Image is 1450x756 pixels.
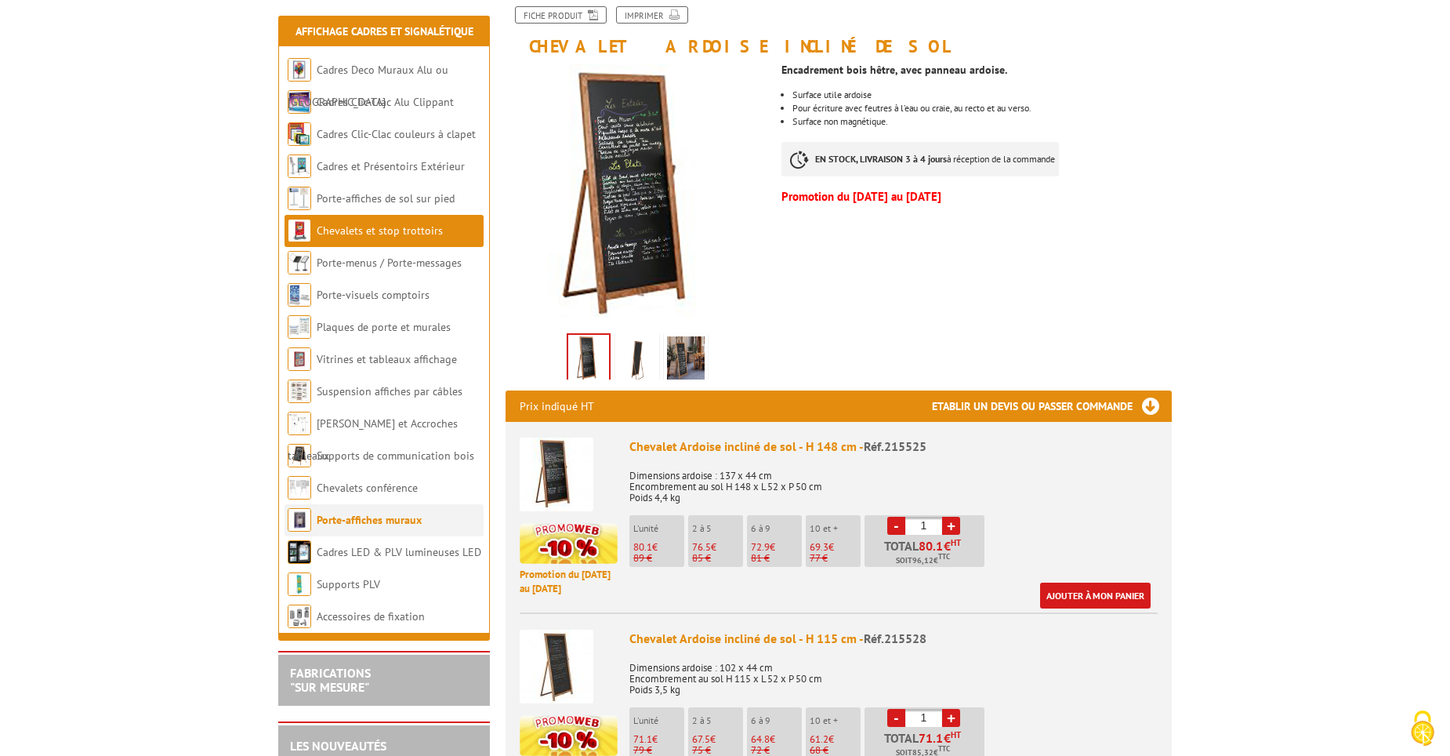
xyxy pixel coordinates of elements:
[781,192,1172,202] p: Promotion du [DATE] au [DATE]
[288,154,311,178] img: Cadres et Présentoirs Extérieur
[288,412,311,435] img: Cimaises et Accroches tableaux
[896,554,950,567] span: Soit €
[317,545,481,559] a: Cadres LED & PLV lumineuses LED
[919,732,944,744] span: 71.1
[288,508,311,532] img: Porte-affiches muraux
[810,715,861,726] p: 10 et +
[633,542,684,553] p: €
[932,391,1172,422] h3: Etablir un devis ou passer commande
[942,709,960,727] a: +
[317,513,422,527] a: Porte-affiches muraux
[288,122,311,146] img: Cadres Clic-Clac couleurs à clapet
[781,63,1007,77] strong: Encadrement bois hêtre, avec panneau ardoise.
[938,744,950,753] sup: TTC
[1395,703,1450,756] button: Cookies (fenêtre modale)
[317,320,451,334] a: Plaques de porte et murales
[815,153,947,165] strong: EN STOCK, LIVRAISON 3 à 4 jours
[692,732,710,746] span: 67.5
[792,90,1172,100] li: Surface utile ardoise
[288,380,311,403] img: Suspension affiches par câbles
[751,523,802,534] p: 6 à 9
[887,709,905,727] a: -
[751,732,770,746] span: 64.8
[288,476,311,500] img: Chevalets conférence
[520,630,593,703] img: Chevalet Ardoise incliné de sol - H 115 cm
[506,64,770,328] img: 215525_chevalet_sur_pied.jpg
[810,732,828,746] span: 61.2
[810,523,861,534] p: 10 et +
[568,335,609,383] img: 215525_chevalet_sur_pied.jpg
[633,553,684,564] p: 89 €
[951,537,961,548] sup: HT
[288,63,448,109] a: Cadres Deco Muraux Alu ou [GEOGRAPHIC_DATA]
[751,540,770,554] span: 72.9
[295,24,473,38] a: Affichage Cadres et Signalétique
[944,540,951,552] span: €
[1403,709,1442,748] img: Cookies (fenêtre modale)
[290,738,386,754] a: LES NOUVEAUTÉS
[792,117,1172,126] li: Surface non magnétique.
[317,256,462,270] a: Porte-menus / Porte-messages
[288,572,311,596] img: Supports PLV
[667,336,705,385] img: 215525_chevalet_1480x520x500_situation.jpg
[692,542,743,553] p: €
[317,352,457,366] a: Vitrines et tableaux affichage
[520,391,594,422] p: Prix indiqué HT
[288,219,311,242] img: Chevalets et stop trottoirs
[633,734,684,745] p: €
[751,745,802,756] p: 72 €
[751,715,802,726] p: 6 à 9
[781,142,1059,176] p: à réception de la commande
[633,540,652,554] span: 80.1
[944,732,951,744] span: €
[317,191,455,205] a: Porte-affiches de sol sur pied
[288,605,311,628] img: Accessoires de fixation
[288,187,311,210] img: Porte-affiches de sol sur pied
[810,745,861,756] p: 68 €
[629,460,1158,503] p: Dimensions ardoise : 137 x 44 cm Encombrement au sol H 148 x L 52 x P 50 cm Poids 4,4 kg
[317,609,425,623] a: Accessoires de fixation
[751,553,802,564] p: 81 €
[317,288,430,302] a: Porte-visuels comptoirs
[1040,583,1151,609] a: Ajouter à mon panier
[810,734,861,745] p: €
[618,336,656,385] img: 215525_chevalet_1480x520x500_dos.jpg
[317,577,380,591] a: Supports PLV
[290,665,371,695] a: FABRICATIONS"Sur Mesure"
[515,6,607,24] a: Fiche produit
[629,652,1158,696] p: Dimensions ardoise : 102 x 44 cm Encombrement au sol H 115 x L 52 x P 50 cm Poids 3,5 kg
[864,438,926,454] span: Réf.215525
[616,6,688,24] a: Imprimer
[288,58,311,82] img: Cadres Deco Muraux Alu ou Bois
[692,523,743,534] p: 2 à 5
[317,224,443,238] a: Chevalets et stop trottoirs
[629,438,1158,456] div: Chevalet Ardoise incliné de sol - H 148 cm -
[942,517,960,535] a: +
[792,104,1172,113] li: Pour écriture avec feutres à l’eau ou craie, au recto et au verso.
[317,481,418,495] a: Chevalets conférence
[288,315,311,339] img: Plaques de porte et murales
[633,732,652,746] span: 71.1
[317,95,454,109] a: Cadres Clic-Clac Alu Clippant
[692,745,743,756] p: 75 €
[810,542,861,553] p: €
[912,554,933,567] span: 96,12
[317,127,476,141] a: Cadres Clic-Clac couleurs à clapet
[288,347,311,371] img: Vitrines et tableaux affichage
[868,540,984,567] p: Total
[317,449,474,463] a: Supports de communication bois
[919,540,944,552] span: 80.1
[951,729,961,740] sup: HT
[633,745,684,756] p: 79 €
[751,734,802,745] p: €
[692,734,743,745] p: €
[520,523,618,564] img: promotion
[629,630,1158,648] div: Chevalet Ardoise incliné de sol - H 115 cm -
[633,523,684,534] p: L'unité
[288,416,458,463] a: [PERSON_NAME] et Accroches tableaux
[887,517,905,535] a: -
[317,159,465,173] a: Cadres et Présentoirs Extérieur
[317,384,462,398] a: Suspension affiches par câbles
[288,283,311,307] img: Porte-visuels comptoirs
[810,553,861,564] p: 77 €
